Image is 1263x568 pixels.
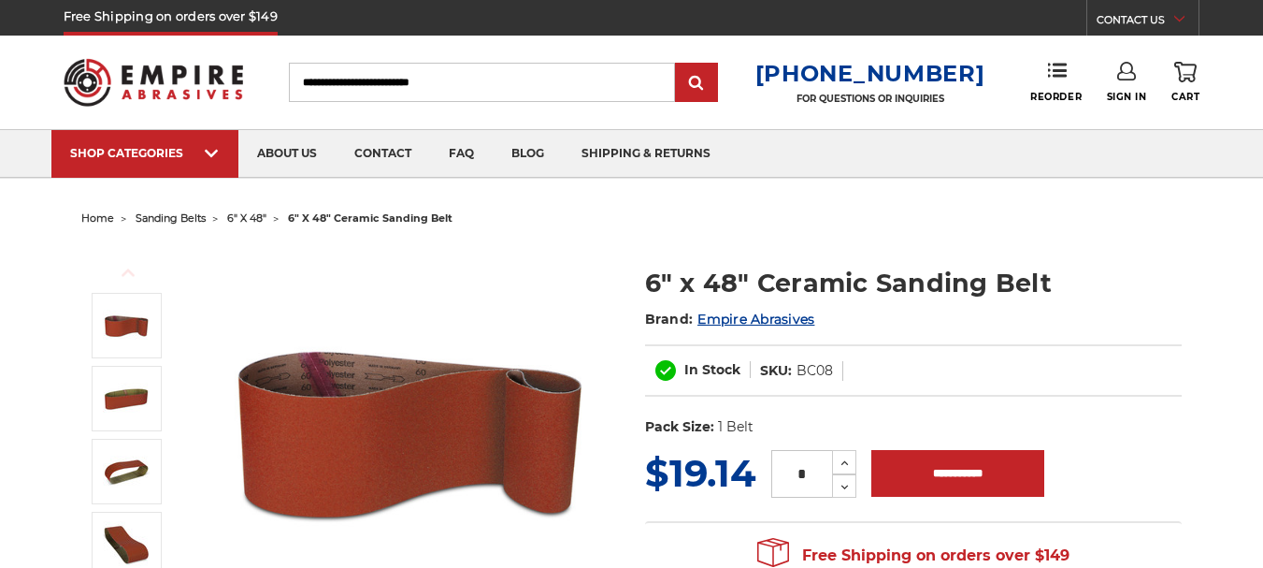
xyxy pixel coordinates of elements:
span: $19.14 [645,450,756,496]
a: CONTACT US [1097,9,1198,36]
a: home [81,211,114,225]
span: Reorder [1030,91,1082,103]
span: In Stock [684,361,740,378]
h1: 6" x 48" Ceramic Sanding Belt [645,265,1182,301]
span: 6" x 48" ceramic sanding belt [288,211,452,225]
img: 6" x 48" Sanding Belt - Cer [103,521,150,568]
a: Reorder [1030,62,1082,102]
a: shipping & returns [563,130,729,178]
p: FOR QUESTIONS OR INQUIRIES [755,93,985,105]
span: Sign In [1107,91,1147,103]
a: faq [430,130,493,178]
a: Empire Abrasives [697,311,814,328]
span: Brand: [645,311,694,328]
dt: SKU: [760,361,792,381]
span: Cart [1171,91,1199,103]
dd: 1 Belt [718,417,753,437]
img: Empire Abrasives [64,47,243,117]
a: [PHONE_NUMBER] [755,60,985,87]
div: SHOP CATEGORIES [70,146,220,160]
a: 6" x 48" [227,211,266,225]
dd: BC08 [797,361,833,381]
img: 6" x 48" Cer Sanding Belt [103,375,150,422]
a: blog [493,130,563,178]
dt: Pack Size: [645,417,714,437]
img: 6" x 48" Ceramic Sanding Belt [103,302,150,349]
a: about us [238,130,336,178]
button: Previous [106,253,151,293]
a: sanding belts [136,211,206,225]
a: contact [336,130,430,178]
img: 6" x 48" Sanding Belt - Ceramic [103,448,150,495]
a: Cart [1171,62,1199,103]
